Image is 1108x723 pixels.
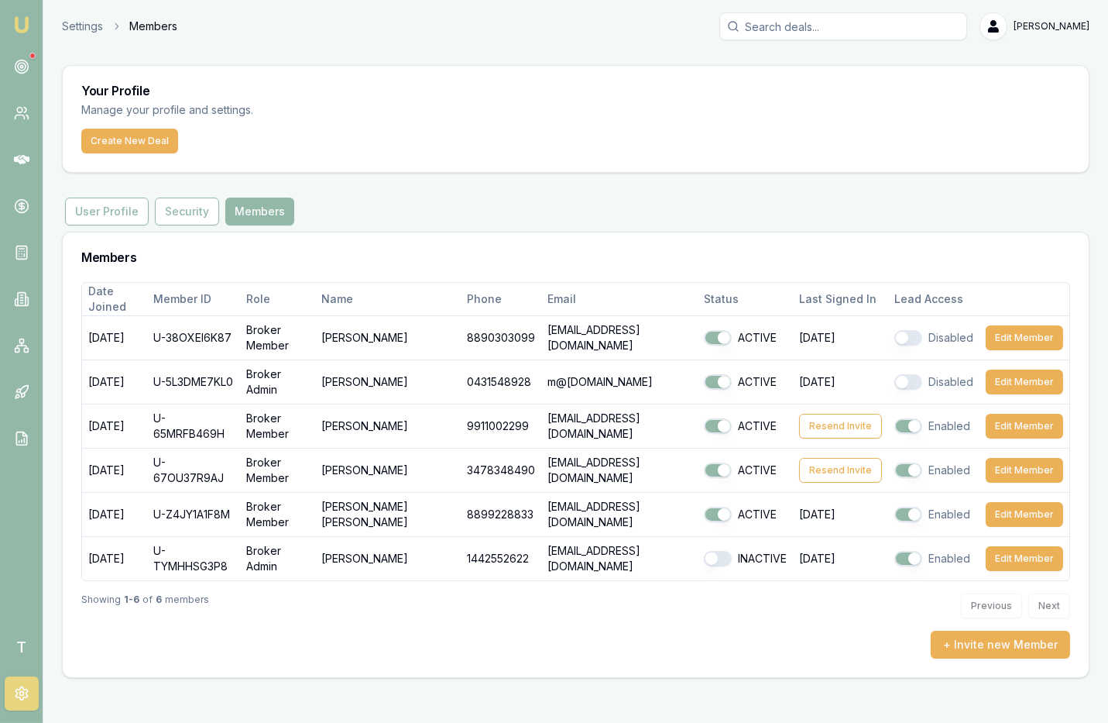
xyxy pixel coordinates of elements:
td: Broker Admin [240,360,315,404]
div: [DATE] [799,507,882,522]
td: Broker Member [240,492,315,536]
img: emu-icon-u.png [12,15,31,34]
td: 1442552622 [461,536,541,580]
td: U-TYMHHSG3P8 [147,536,240,580]
button: Edit Member [986,325,1063,350]
div: Showing of members [81,594,209,618]
th: Email [541,283,698,316]
span: [PERSON_NAME] [1014,20,1089,33]
button: Security [155,198,219,226]
span: Disabled [928,374,973,390]
button: Edit Member [986,370,1063,394]
h3: Members [81,251,1070,263]
td: [PERSON_NAME] [315,315,461,360]
td: [DATE] [82,536,147,580]
th: Role [240,283,315,316]
span: Enabled [928,551,970,566]
div: INACTIVE [704,551,787,566]
h3: Your Profile [81,84,1070,97]
td: [EMAIL_ADDRESS][DOMAIN_NAME] [541,315,698,360]
td: [DATE] [82,492,147,536]
span: Enabled [928,507,970,522]
th: Member ID [147,283,240,316]
td: [PERSON_NAME] [315,360,461,404]
th: Date Joined [82,283,147,316]
button: Edit Member [986,414,1063,439]
td: [DATE] [82,315,147,360]
td: [DATE] [82,448,147,492]
button: + Invite new Member [931,631,1070,659]
button: Create New Deal [81,129,178,153]
div: [DATE] [799,551,882,566]
strong: 1 - 6 [124,594,139,618]
span: Enabled [928,463,970,478]
div: ACTIVE [704,418,787,434]
td: Broker Member [240,448,315,492]
td: Broker Member [240,404,315,448]
td: m@[DOMAIN_NAME] [541,360,698,404]
td: [PERSON_NAME] [315,448,461,492]
p: Manage your profile and settings. [81,102,478,119]
td: [PERSON_NAME] [315,404,461,448]
td: [PERSON_NAME] [PERSON_NAME] [315,492,461,536]
td: [PERSON_NAME] [315,536,461,580]
span: Enabled [928,418,970,434]
div: [DATE] [799,330,882,346]
td: [EMAIL_ADDRESS][DOMAIN_NAME] [541,448,698,492]
td: U-5L3DME7KL0 [147,360,240,404]
span: Members [129,19,177,34]
button: Edit Member [986,546,1063,571]
a: Settings [62,19,103,34]
th: Lead Access [888,283,979,316]
button: User Profile [65,198,149,226]
div: ACTIVE [704,507,787,522]
div: ACTIVE [704,330,787,346]
input: Search deals [719,12,967,40]
th: Status [698,283,793,316]
td: 3478348490 [461,448,541,492]
strong: 6 [156,594,162,618]
td: U-Z4JY1A1F8M [147,492,240,536]
span: Disabled [928,330,973,346]
th: Phone [461,283,541,316]
button: Resend Invite [799,458,882,483]
button: Edit Member [986,502,1063,527]
button: Resend Invite [799,414,882,439]
td: Broker Member [240,315,315,360]
td: 0431548928 [461,360,541,404]
td: 9911002299 [461,404,541,448]
div: ACTIVE [704,463,787,478]
div: [DATE] [799,374,882,390]
th: Name [315,283,461,316]
nav: breadcrumb [62,19,177,34]
button: Members [225,198,294,226]
td: Broker Admin [240,536,315,580]
td: [DATE] [82,360,147,404]
td: 8890303099 [461,315,541,360]
td: [EMAIL_ADDRESS][DOMAIN_NAME] [541,536,698,580]
th: Last Signed In [793,283,888,316]
td: U-65MRFB469H [147,404,240,448]
td: [DATE] [82,404,147,448]
div: ACTIVE [704,374,787,390]
td: [EMAIL_ADDRESS][DOMAIN_NAME] [541,492,698,536]
td: [EMAIL_ADDRESS][DOMAIN_NAME] [541,404,698,448]
td: 8899228833 [461,492,541,536]
span: T [5,630,39,664]
button: Edit Member [986,458,1063,483]
td: U-67OU37R9AJ [147,448,240,492]
td: U-38OXEI6K87 [147,315,240,360]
